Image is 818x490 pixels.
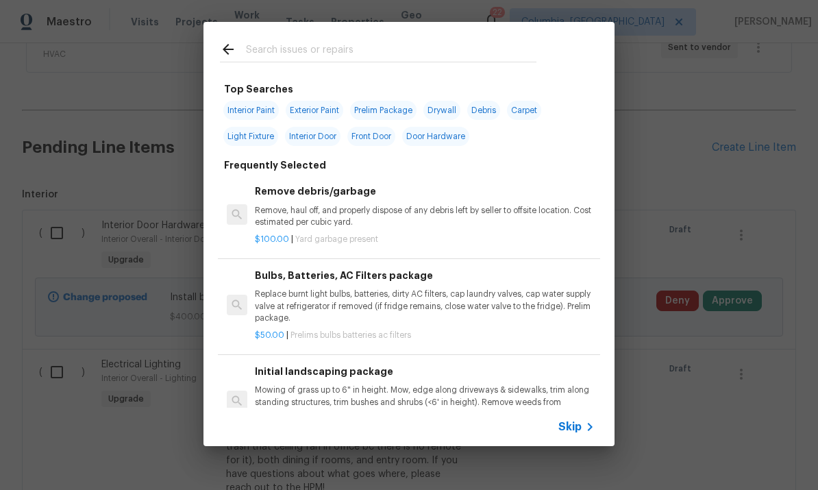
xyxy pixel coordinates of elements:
span: Prelim Package [350,101,417,120]
p: | [255,330,595,341]
p: | [255,234,595,245]
h6: Frequently Selected [224,158,326,173]
span: Prelims bulbs batteries ac filters [290,331,411,339]
input: Search issues or repairs [246,41,536,62]
span: Debris [467,101,500,120]
span: Interior Paint [223,101,279,120]
p: Mowing of grass up to 6" in height. Mow, edge along driveways & sidewalks, trim along standing st... [255,384,595,419]
span: Interior Door [285,127,340,146]
span: Yard garbage present [295,235,378,243]
span: Front Door [347,127,395,146]
span: Exterior Paint [286,101,343,120]
span: $50.00 [255,331,284,339]
span: Carpet [507,101,541,120]
h6: Bulbs, Batteries, AC Filters package [255,268,595,283]
h6: Initial landscaping package [255,364,595,379]
span: Skip [558,420,582,434]
p: Replace burnt light bulbs, batteries, dirty AC filters, cap laundry valves, cap water supply valv... [255,289,595,323]
span: Light Fixture [223,127,278,146]
h6: Top Searches [224,82,293,97]
span: Drywall [423,101,460,120]
h6: Remove debris/garbage [255,184,595,199]
span: $100.00 [255,235,289,243]
span: Door Hardware [402,127,469,146]
p: Remove, haul off, and properly dispose of any debris left by seller to offsite location. Cost est... [255,205,595,228]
